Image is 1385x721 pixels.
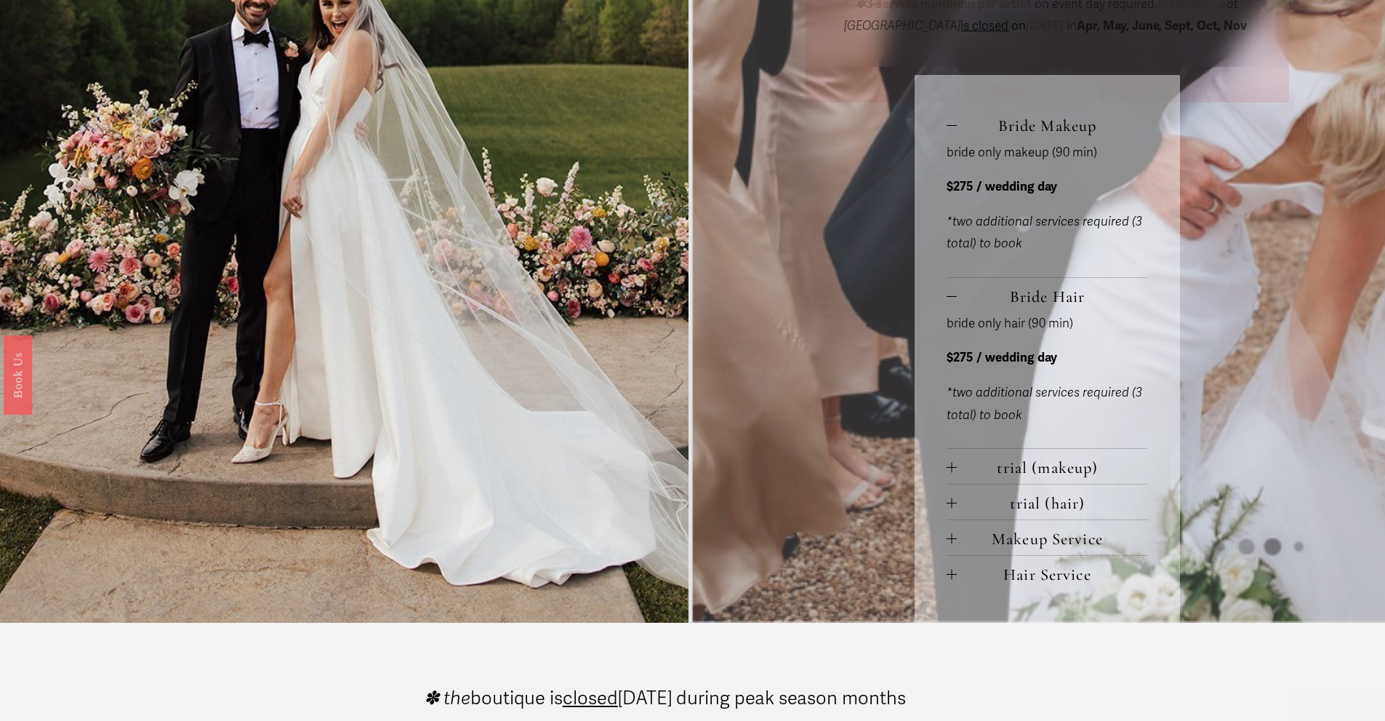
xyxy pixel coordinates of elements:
button: trial (makeup) [947,449,1148,484]
em: *two additional services required (3 total) to book [947,385,1142,423]
strong: $275 / wedding day [947,179,1057,194]
span: in [1064,18,1250,33]
p: bride only makeup (90 min) [947,142,1148,164]
p: boutique is [DATE] during peak season months [424,689,906,707]
a: Book Us [4,335,32,414]
span: Bride Makeup [957,116,1148,135]
span: Makeup Service [957,529,1148,549]
span: closed [563,687,618,709]
div: Bride Makeup [947,142,1148,277]
button: Bride Makeup [947,107,1148,142]
strong: $275 / wedding day [947,350,1057,365]
strong: Apr, May, June, Sept, Oct, Nov [1077,18,1247,33]
button: Bride Hair [947,278,1148,313]
span: trial (hair) [957,493,1148,513]
em: ✽ the [424,687,470,709]
button: Hair Service [947,556,1148,591]
span: Bride Hair [957,287,1148,306]
button: trial (hair) [947,485,1148,519]
span: is closed [960,18,1008,33]
button: Makeup Service [947,520,1148,555]
p: bride only hair (90 min) [947,313,1148,335]
div: Bride Hair [947,313,1148,448]
span: trial (makeup) [957,458,1148,477]
span: Hair Service [957,565,1148,584]
em: [DATE] [1026,18,1064,33]
em: *two additional services required (3 total) to book [947,214,1142,252]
